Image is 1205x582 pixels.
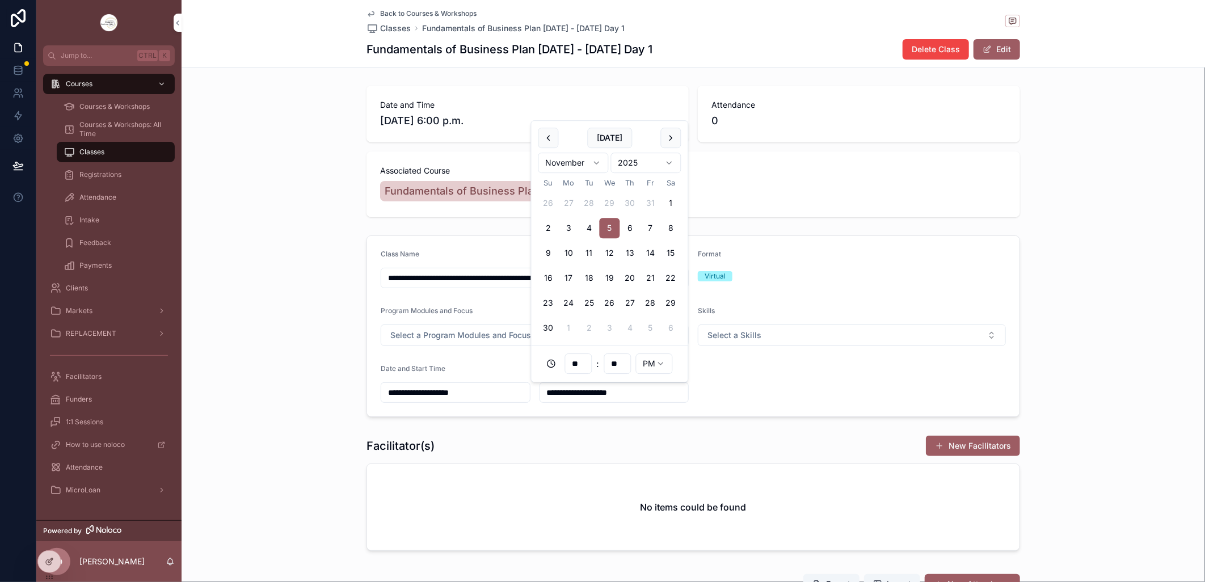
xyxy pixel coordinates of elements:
button: [DATE] [587,128,632,148]
button: Wednesday, November 19th, 2025 [600,268,620,288]
a: Intake [57,210,175,230]
button: Monday, November 17th, 2025 [559,268,579,288]
button: Tuesday, November 4th, 2025 [579,218,600,238]
button: Tuesday, December 2nd, 2025 [579,318,600,338]
button: Sunday, November 9th, 2025 [538,243,559,263]
a: Feedback [57,233,175,253]
button: Saturday, November 1st, 2025 [661,193,681,213]
span: MicroLoan [66,486,100,495]
button: Saturday, November 22nd, 2025 [661,268,681,288]
a: Funders [43,389,175,410]
span: Format [698,250,721,258]
button: Friday, November 21st, 2025 [641,268,661,288]
span: Delete Class [912,44,960,55]
span: Facilitators [66,372,102,381]
a: Powered by [36,520,182,541]
button: Friday, November 14th, 2025 [641,243,661,263]
h2: No items could be found [641,500,747,514]
span: REPLACEMENT [66,329,116,338]
a: Classes [366,23,411,34]
button: Saturday, November 15th, 2025 [661,243,681,263]
button: Monday, December 1st, 2025 [559,318,579,338]
div: Virtual [705,271,726,281]
a: Courses & Workshops [57,96,175,117]
button: Delete Class [903,39,969,60]
a: MicroLoan [43,480,175,500]
span: 0 [711,113,718,129]
a: 1:1 Sessions [43,412,175,432]
th: Sunday [538,178,559,188]
a: Markets [43,301,175,321]
button: Friday, November 7th, 2025 [641,218,661,238]
button: Thursday, December 4th, 2025 [620,318,641,338]
button: Friday, December 5th, 2025 [641,318,661,338]
button: Thursday, November 20th, 2025 [620,268,641,288]
button: Monday, November 24th, 2025 [559,293,579,313]
button: Tuesday, October 28th, 2025 [579,193,600,213]
button: Edit [974,39,1020,60]
span: Registrations [79,170,121,179]
button: Friday, October 31st, 2025 [641,193,661,213]
a: Attendance [43,457,175,478]
span: Attendance [79,193,116,202]
button: Wednesday, November 12th, 2025 [600,243,620,263]
button: Friday, November 28th, 2025 [641,293,661,313]
button: Thursday, November 13th, 2025 [620,243,641,263]
span: Attendance [66,463,103,472]
button: Sunday, November 16th, 2025 [538,268,559,288]
span: Funders [66,395,92,404]
span: Courses & Workshops [79,102,150,111]
button: Monday, October 27th, 2025 [559,193,579,213]
img: App logo [100,14,118,32]
button: Tuesday, November 11th, 2025 [579,243,600,263]
span: Ctrl [137,50,158,61]
h1: Facilitator(s) [366,438,435,454]
span: Jump to... [61,51,133,60]
span: 1:1 Sessions [66,417,103,427]
span: Markets [66,306,92,315]
button: Thursday, October 30th, 2025 [620,193,641,213]
a: Clients [43,278,175,298]
button: Monday, November 10th, 2025 [559,243,579,263]
span: Select a Program Modules and Focus [390,330,531,341]
a: Payments [57,255,175,276]
button: Sunday, November 2nd, 2025 [538,218,559,238]
span: How to use noloco [66,440,125,449]
button: Sunday, October 26th, 2025 [538,193,559,213]
button: Sunday, November 23rd, 2025 [538,293,559,313]
button: Wednesday, October 29th, 2025 [600,193,620,213]
span: Intake [79,216,99,225]
span: Feedback [79,238,111,247]
span: Select a Skills [707,330,761,341]
h1: Fundamentals of Business Plan [DATE] - [DATE] Day 1 [366,41,652,57]
span: Skills [698,306,715,315]
button: Thursday, November 6th, 2025 [620,218,641,238]
a: Back to Courses & Workshops [366,9,477,18]
span: Courses & Workshops: All Time [79,120,163,138]
button: Wednesday, November 5th, 2025, selected [600,218,620,238]
span: Powered by [43,526,82,535]
a: Fundamentals of Business Plan [DATE] - [DATE] [380,181,625,201]
span: Fundamentals of Business Plan [DATE] - [DATE] [385,183,621,199]
span: Courses [66,79,92,88]
th: Tuesday [579,178,600,188]
a: Attendance [57,187,175,208]
a: Courses [43,74,175,94]
span: Associated Course [380,165,1006,176]
span: K [160,51,169,60]
button: Tuesday, November 18th, 2025 [579,268,600,288]
a: Classes [57,142,175,162]
button: Jump to...CtrlK [43,45,175,66]
span: Date and Start Time [381,364,445,373]
button: New Facilitators [926,436,1020,456]
button: Select Button [381,324,689,346]
a: Fundamentals of Business Plan [DATE] - [DATE] Day 1 [422,23,625,34]
span: Attendance [711,99,1006,111]
span: Payments [79,261,112,270]
a: Facilitators [43,366,175,387]
button: Monday, November 3rd, 2025 [559,218,579,238]
button: Tuesday, November 25th, 2025 [579,293,600,313]
div: : [538,352,681,375]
